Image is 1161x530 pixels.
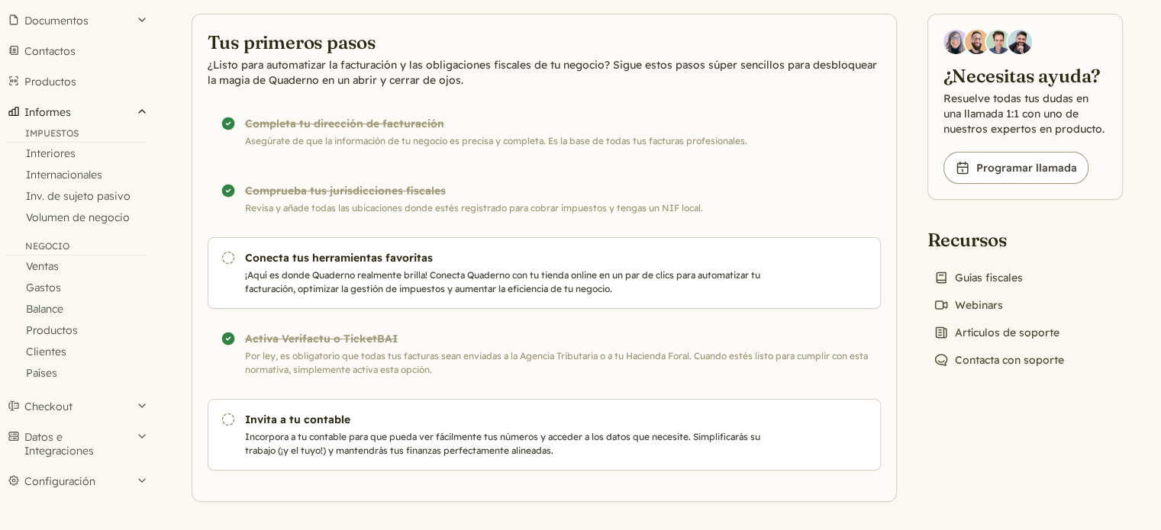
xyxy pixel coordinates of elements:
[208,399,881,471] a: Invita a tu contable Incorpora a tu contable para que pueda ver fácilmente tus números y acceder ...
[943,91,1107,137] p: Resuelve todas tus dudas en una llamada 1:1 con uno de nuestros expertos en producto.
[927,267,1029,288] a: Guías fiscales
[245,430,766,458] p: Incorpora a tu contable para que pueda ver fácilmente tus números y acceder a los datos que neces...
[245,412,766,427] h3: Invita a tu contable
[1008,30,1032,54] img: Javier Rubio, DevRel at Quaderno
[208,237,881,309] a: Conecta tus herramientas favoritas ¡Aquí es donde Quaderno realmente brilla! Conecta Quaderno con...
[245,268,766,296] p: ¡Aquí es donde Quaderno realmente brilla! Conecta Quaderno con tu tienda online en un par de clic...
[943,152,1088,184] a: Programar llamada
[943,30,968,54] img: Diana Carrasco, Account Executive at Quaderno
[927,227,1070,252] h2: Recursos
[6,127,147,143] div: Impuestos
[965,30,989,54] img: Jairo Fumero, Account Executive at Quaderno
[927,294,1009,316] a: Webinars
[208,57,881,88] p: ¿Listo para automatizar la facturación y las obligaciones fiscales de tu negocio? Sigue estos pas...
[927,349,1070,371] a: Contacta con soporte
[943,63,1107,88] h2: ¿Necesitas ayuda?
[6,240,147,255] div: Negocio
[927,322,1066,343] a: Artículos de soporte
[986,30,1011,54] img: Ivo Oltmans, Business Developer at Quaderno
[245,250,766,265] h3: Conecta tus herramientas favoritas
[208,30,881,54] h2: Tus primeros pasos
